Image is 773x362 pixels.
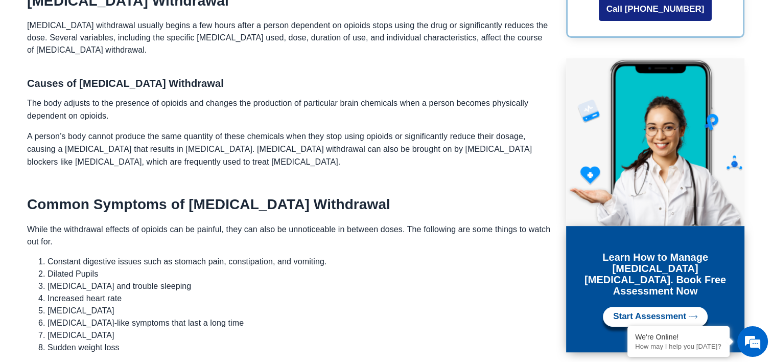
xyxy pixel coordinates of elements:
p: The body adjusts to the presence of opioids and changes the production of particular brain chemic... [27,97,541,122]
li: [MEDICAL_DATA] [48,329,551,342]
p: [MEDICAL_DATA] withdrawal usually begins a few hours after a person dependent on opioids stops us... [27,19,551,56]
p: A person’s body cannot produce the same quantity of these chemicals when they stop using opioids ... [27,130,541,168]
span: Call [PHONE_NUMBER] [606,5,705,13]
p: While the withdrawal effects of opioids can be painful, they can also be unnoticeable in between ... [27,223,551,248]
li: Dilated Pupils [48,268,551,280]
h3: Learn How to Manage [MEDICAL_DATA] [MEDICAL_DATA]. Book Free Assessment Now [571,252,739,297]
li: Sudden weight loss [48,342,551,354]
a: Start Assessment [603,307,708,327]
li: [MEDICAL_DATA] and trouble sleeping [48,280,551,292]
li: Increased heart rate [48,292,551,305]
p: How may I help you today? [635,343,722,350]
li: Constant digestive issues such as stomach pain, constipation, and vomiting. [48,256,551,268]
span: Start Assessment [613,312,686,322]
img: Online Suboxone Treatment - Opioid Addiction Treatment using phone [566,58,744,226]
div: We're Online! [635,333,722,341]
li: [MEDICAL_DATA] [48,305,551,317]
h3: Causes of [MEDICAL_DATA] Withdrawal [27,78,541,88]
li: [MEDICAL_DATA]-like symptoms that last a long time [48,317,551,329]
h2: Common Symptoms of [MEDICAL_DATA] Withdrawal [27,196,551,213]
